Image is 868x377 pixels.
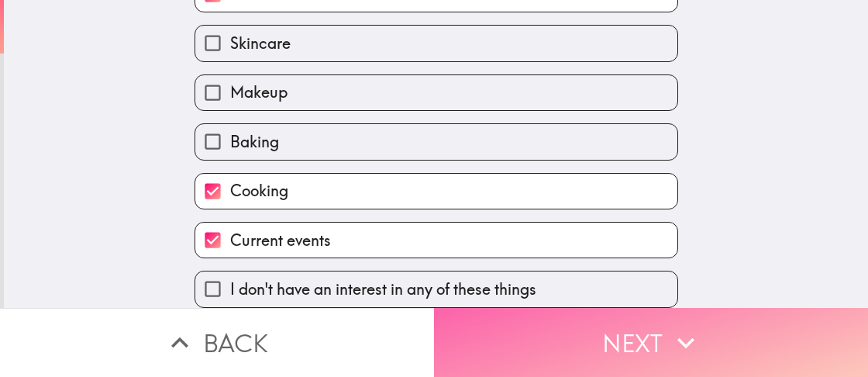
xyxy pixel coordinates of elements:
span: Cooking [230,180,288,202]
button: I don't have an interest in any of these things [195,272,677,306]
button: Makeup [195,75,677,110]
button: Skincare [195,26,677,61]
button: Next [434,308,868,377]
span: Makeup [230,81,288,103]
button: Cooking [195,174,677,209]
span: Current events [230,230,331,251]
span: I don't have an interest in any of these things [230,278,536,300]
span: Skincare [230,33,291,54]
span: Baking [230,131,279,153]
button: Baking [195,124,677,159]
button: Current events [195,223,677,258]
